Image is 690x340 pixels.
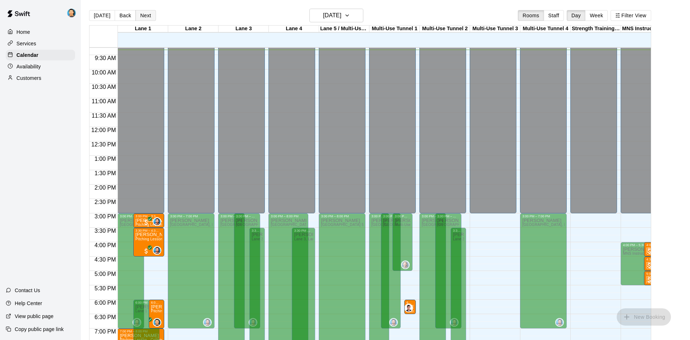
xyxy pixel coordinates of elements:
div: 3:00 PM – 7:00 PM [170,214,212,218]
button: Staff [544,10,564,21]
button: Rooms [518,10,544,21]
div: 3:00 PM – 7:00 PM [236,214,258,218]
a: Services [6,38,75,49]
span: Lane 3, Lane 4, Multi-Use Tunnel 2, Hitting Tunnel 1, Hitting Tunnel 2, Back Bldg Multi-Use 1, Ba... [294,237,492,241]
span: Jacob Crooks [156,217,161,226]
p: View public page [15,313,54,320]
div: 3:00 PM – 7:00 PM [522,214,565,218]
span: Lane 3, Lane 4, Multi-Use Tunnel 2, Hitting Tunnel 1, Hitting Tunnel 2, Back Bldg Multi-Use 1, Ba... [252,237,450,241]
span: Multi-Use Tunnel 1 [395,223,427,227]
div: Gonzo Gonzalez [153,318,161,327]
div: Jacob Crooks [249,318,257,327]
span: 3:30 PM [93,228,118,234]
a: Home [6,27,75,37]
div: Anthony Miller [404,304,413,312]
img: Jacob Crooks [153,247,161,254]
span: [GEOGRAPHIC_DATA], Multi-Use Tunnel 1, Multi-Use Tunnel 2, Hitting Tunnel 1, Hitting Tunnel 2, Hi... [170,223,520,227]
div: 3:00 PM – 3:30 PM [135,214,162,218]
div: 3:30 PM – 8:00 PM [294,229,313,232]
span: Gonzo Gonzalez [156,318,161,327]
span: All customers have paid [143,319,150,327]
div: 3:00 PM – 7:00 PM [383,214,399,218]
div: 3:30 PM – 8:00 PM [453,229,464,232]
div: 4:30 PM – 5:00 PM [646,258,665,261]
p: Customers [17,74,41,82]
div: 3:00 PM – 8:00 PM [371,214,387,218]
div: 3:00 PM – 5:00 PM: Available [392,213,412,271]
div: Lane 2 [168,26,218,32]
span: [GEOGRAPHIC_DATA] 5 / Multi-Use Tunnel 5, Multi-Use Tunnel 1, Multi-Use Tunnel 2, Hitting Tunnel ... [220,223,425,227]
div: Jacob Crooks [555,318,564,327]
p: Calendar [17,51,38,59]
p: Availability [17,63,41,70]
button: Next [135,10,156,21]
span: Lane 1 [135,309,147,313]
div: Lane 3 [218,26,269,32]
div: 4:00 PM – 5:30 PM: Available [621,242,661,285]
span: Pitching Lesson (30 Minutes) [135,223,185,227]
span: [GEOGRAPHIC_DATA] 5 / Multi-Use Tunnel 5, Multi-Use Tunnel 1, Multi-Use Tunnel 2, Hitting Tunnel ... [321,223,526,227]
img: Gonzo Gonzalez [67,9,76,17]
span: 11:30 AM [90,113,118,119]
img: Gonzo Gonzalez [153,319,161,326]
span: 11:00 AM [90,98,118,104]
div: Jacob Crooks [450,318,459,327]
p: Services [17,40,36,47]
div: 3:30 PM – 4:30 PM [135,229,162,232]
div: 3:30 PM – 8:00 PM [252,229,263,232]
span: 4:00 PM [93,242,118,248]
img: Jacob Crooks [204,319,211,326]
span: 12:00 PM [89,127,118,133]
span: [GEOGRAPHIC_DATA], Multi-Use Tunnel 1, Multi-Use Tunnel 2, Hitting Tunnel 1, Hitting Tunnel 2, Hi... [120,223,470,227]
div: 3:00 PM – 7:00 PM: Available [118,213,144,328]
span: Pitching Lesson (60 Minutes) [135,237,185,241]
p: Copy public page link [15,326,64,333]
div: Multi-Use Tunnel 4 [520,26,571,32]
span: 6:30 PM [93,314,118,320]
div: Nik Crouch [401,260,410,269]
div: 5:00 PM – 5:30 PM [646,272,665,276]
div: Lane 1 [118,26,168,32]
span: Lane 3, Lane 4, Multi-Use Tunnel 2, Hitting Tunnel 1, Hitting Tunnel 2, Back Bldg Multi-Use 1, Ba... [453,237,651,241]
span: 12:30 PM [89,141,118,148]
span: All customers have paid [646,262,653,269]
button: Filter View [611,10,651,21]
div: Jacob Crooks [389,318,398,327]
div: 3:00 PM – 7:00 PM [120,214,142,218]
span: 9:30 AM [93,55,118,61]
span: 1:00 PM [93,156,118,162]
div: 4:30 PM – 5:00 PM: Paul McLiney [644,257,667,271]
a: Availability [6,61,75,72]
div: Lane 5 / Multi-Use Tunnel 5 [319,26,369,32]
span: [GEOGRAPHIC_DATA], Multi-Use Tunnel 1, Multi-Use Tunnel 2, Hitting Tunnel 1, Hitting Tunnel 2, Hi... [236,223,586,227]
span: [GEOGRAPHIC_DATA] 5 / Multi-Use Tunnel 5, Multi-Use Tunnel 1, Multi-Use Tunnel 2, Hitting Tunnel ... [371,223,576,227]
div: 4:00 PM – 4:30 PM [646,243,665,247]
span: 5:00 PM [93,271,118,277]
span: 10:00 AM [90,69,118,76]
span: 2:30 PM [93,199,118,205]
span: 7:00 PM [93,328,118,335]
button: Week [585,10,608,21]
span: All customers have paid [143,248,150,255]
span: 5:30 PM [93,285,118,291]
span: [GEOGRAPHIC_DATA] 5 / Multi-Use Tunnel 5, Multi-Use Tunnel 1, Multi-Use Tunnel 2, Hitting Tunnel ... [422,223,627,227]
span: 4:30 PM [93,257,118,263]
span: You don't have the permission to add bookings [617,313,671,319]
div: 3:00 PM – 8:00 PM [271,214,306,218]
a: Customers [6,73,75,83]
div: MNS Instructor Tunnel [621,26,671,32]
div: Multi-Use Tunnel 2 [420,26,470,32]
h6: [DATE] [323,10,341,21]
div: 4:00 PM – 4:30 PM: Paul McLiney [644,242,667,257]
div: 6:00 PM – 6:30 PM: Alex Killman [404,300,416,314]
a: Calendar [6,50,75,60]
div: 6:00 PM – 7:00 PM: Carter Liezert [149,300,164,328]
div: 6:00 PM – 8:00 PM [135,301,158,304]
img: Jacob Crooks [390,319,397,326]
div: Jacob Crooks [203,318,212,327]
